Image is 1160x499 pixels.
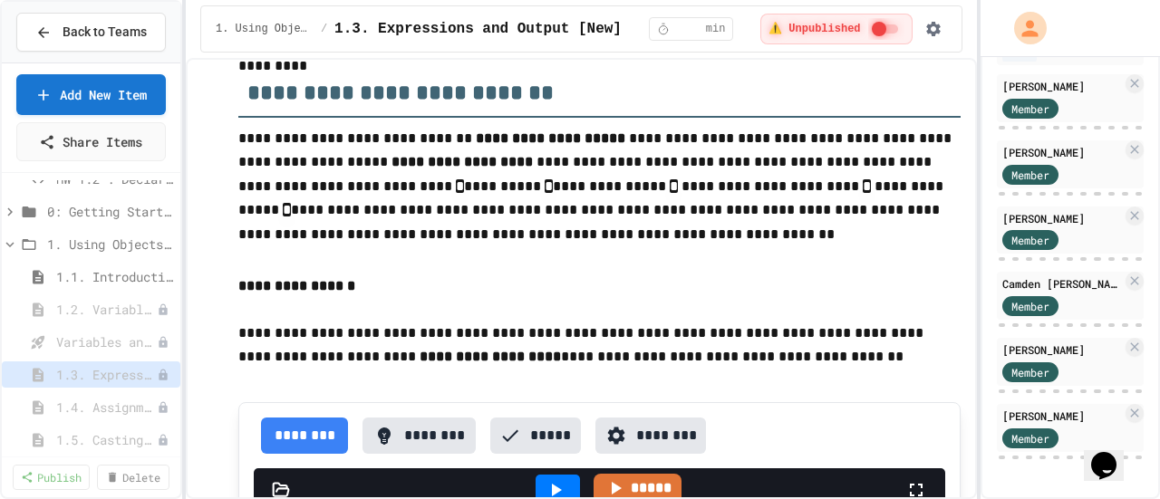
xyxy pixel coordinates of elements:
[56,430,157,449] span: 1.5. Casting and Ranges of Values
[1002,210,1122,226] div: [PERSON_NAME]
[63,23,147,42] span: Back to Teams
[1002,341,1122,358] div: [PERSON_NAME]
[13,465,90,490] a: Publish
[995,7,1051,49] div: My Account
[321,22,327,36] span: /
[760,14,912,44] div: ⚠️ Students cannot see this content! Click the toggle to publish it and make it visible to your c...
[334,18,622,40] span: 1.3. Expressions and Output [New]
[157,369,169,381] div: Unpublished
[1011,364,1049,380] span: Member
[157,336,169,349] div: Unpublished
[1002,78,1122,94] div: [PERSON_NAME]
[1084,427,1142,481] iframe: chat widget
[1002,144,1122,160] div: [PERSON_NAME]
[97,465,169,490] a: Delete
[216,22,314,36] span: 1. Using Objects and Methods
[56,398,157,417] span: 1.4. Assignment and Input
[1011,430,1049,446] span: Member
[16,122,166,161] a: Share Items
[16,74,166,115] a: Add New Item
[157,434,169,446] div: Unpublished
[56,267,173,286] span: 1.1. Introduction to Algorithms, Programming, and Compilers
[56,332,157,351] span: Variables and Data Types - Quiz
[56,365,157,384] span: 1.3. Expressions and Output [New]
[1011,298,1049,314] span: Member
[1011,232,1049,248] span: Member
[1011,167,1049,183] span: Member
[47,235,173,254] span: 1. Using Objects and Methods
[157,303,169,316] div: Unpublished
[706,22,726,36] span: min
[1002,408,1122,424] div: [PERSON_NAME]
[1011,101,1049,117] span: Member
[157,401,169,414] div: Unpublished
[768,22,860,36] span: ⚠️ Unpublished
[47,202,173,221] span: 0: Getting Started
[1002,275,1122,292] div: Camden [PERSON_NAME]
[56,300,157,319] span: 1.2. Variables and Data Types
[16,13,166,52] button: Back to Teams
